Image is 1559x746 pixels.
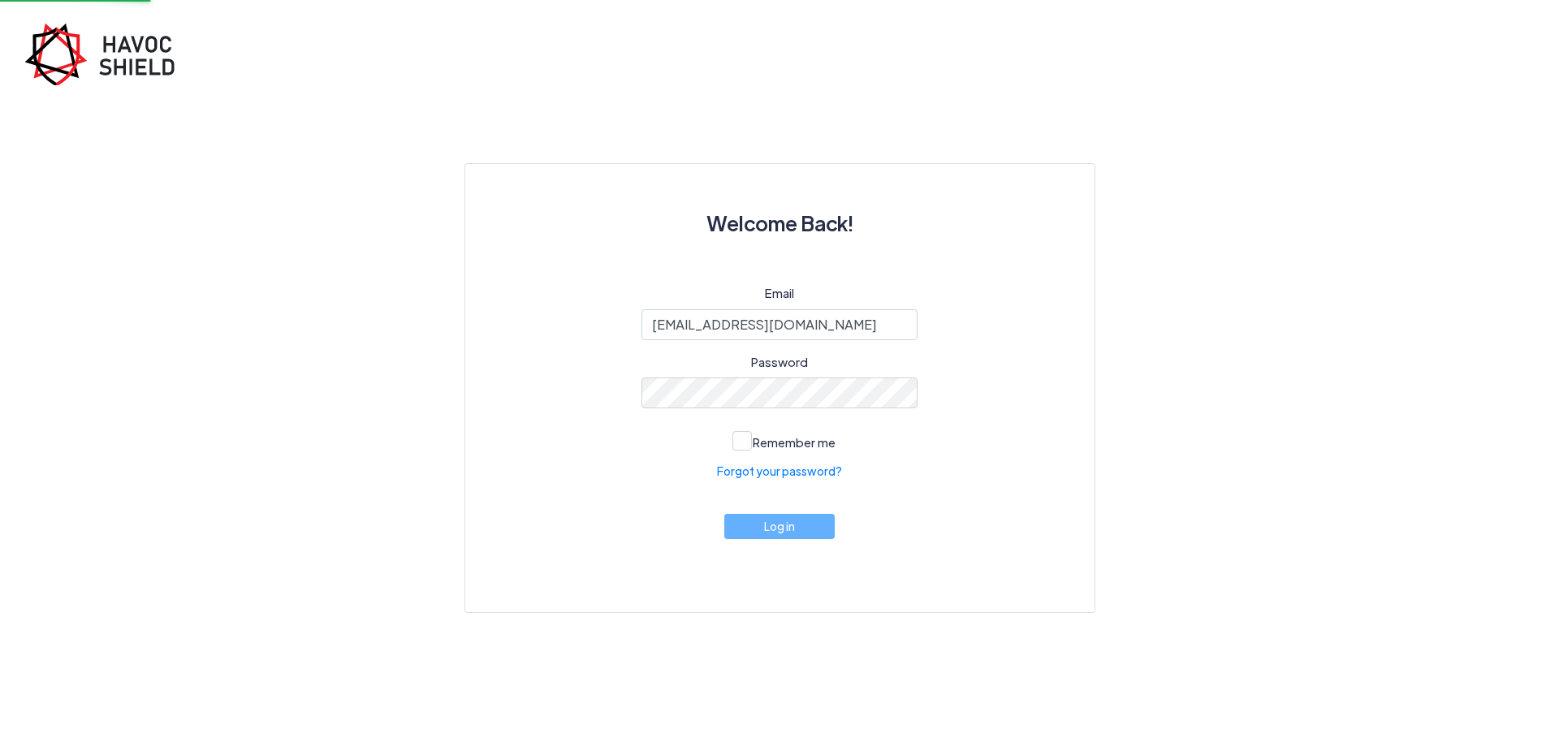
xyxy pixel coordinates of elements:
[765,284,794,303] label: Email
[717,463,842,480] a: Forgot your password?
[504,203,1056,244] h3: Welcome Back!
[751,353,808,372] label: Password
[724,514,835,539] button: Log in
[24,23,187,85] img: havoc-shield-register-logo.png
[753,434,836,450] span: Remember me
[1289,571,1559,746] iframe: Chat Widget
